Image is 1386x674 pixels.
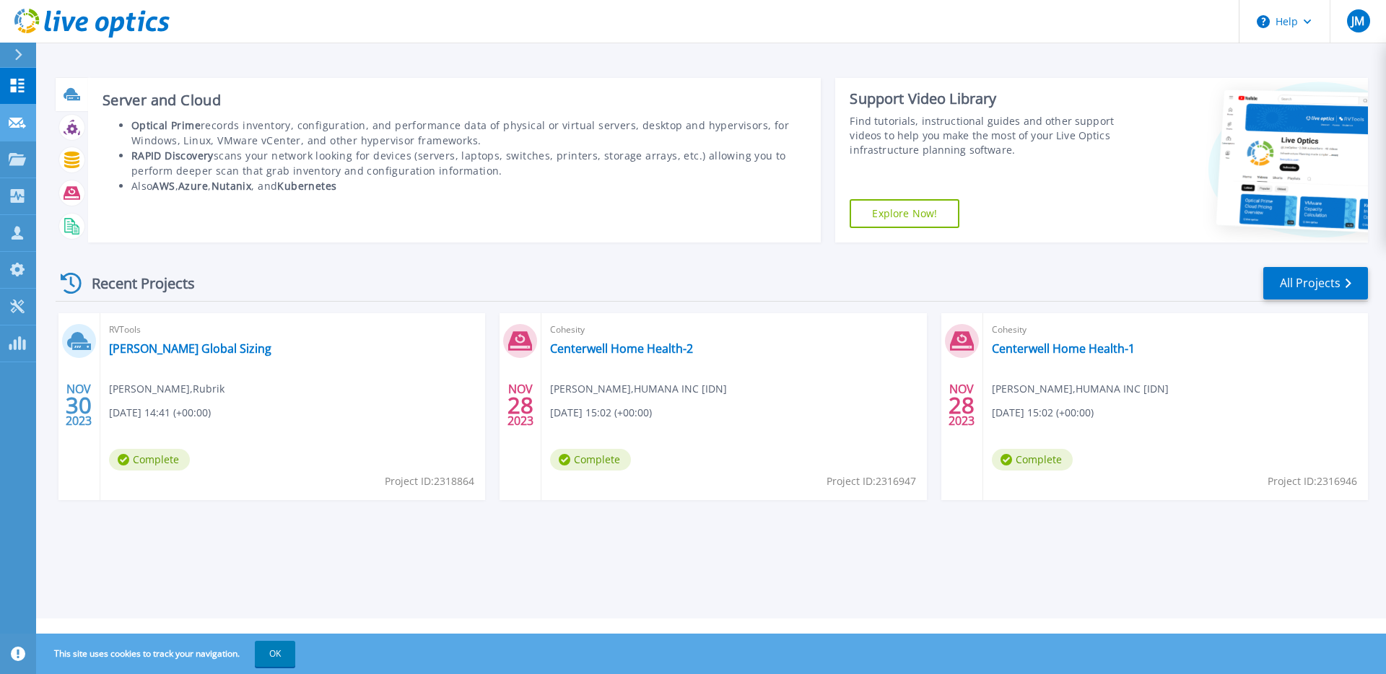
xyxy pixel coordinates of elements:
[550,449,631,471] span: Complete
[131,148,807,178] li: scans your network looking for devices (servers, laptops, switches, printers, storage arrays, etc...
[109,381,225,397] span: [PERSON_NAME] , Rubrik
[131,178,807,193] li: Also , , , and
[277,179,336,193] b: Kubernetes
[109,322,476,338] span: RVTools
[550,405,652,421] span: [DATE] 15:02 (+00:00)
[850,114,1121,157] div: Find tutorials, instructional guides and other support videos to help you make the most of your L...
[507,379,534,432] div: NOV 2023
[992,381,1169,397] span: [PERSON_NAME] , HUMANA INC [IDN]
[40,641,295,667] span: This site uses cookies to track your navigation.
[550,322,918,338] span: Cohesity
[1263,267,1368,299] a: All Projects
[178,179,208,193] b: Azure
[56,266,214,301] div: Recent Projects
[550,341,693,356] a: Centerwell Home Health-2
[1268,473,1357,489] span: Project ID: 2316946
[850,89,1121,108] div: Support Video Library
[109,341,271,356] a: [PERSON_NAME] Global Sizing
[992,341,1135,356] a: Centerwell Home Health-1
[949,399,975,411] span: 28
[212,179,252,193] b: Nutanix
[992,405,1094,421] span: [DATE] 15:02 (+00:00)
[109,405,211,421] span: [DATE] 14:41 (+00:00)
[109,449,190,471] span: Complete
[131,118,201,132] b: Optical Prime
[255,641,295,667] button: OK
[550,381,727,397] span: [PERSON_NAME] , HUMANA INC [IDN]
[948,379,975,432] div: NOV 2023
[992,449,1073,471] span: Complete
[103,92,807,108] h3: Server and Cloud
[827,473,916,489] span: Project ID: 2316947
[1351,15,1364,27] span: JM
[131,149,214,162] b: RAPID Discovery
[507,399,533,411] span: 28
[65,379,92,432] div: NOV 2023
[850,199,959,228] a: Explore Now!
[66,399,92,411] span: 30
[152,179,175,193] b: AWS
[131,118,807,148] li: records inventory, configuration, and performance data of physical or virtual servers, desktop an...
[992,322,1359,338] span: Cohesity
[385,473,474,489] span: Project ID: 2318864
